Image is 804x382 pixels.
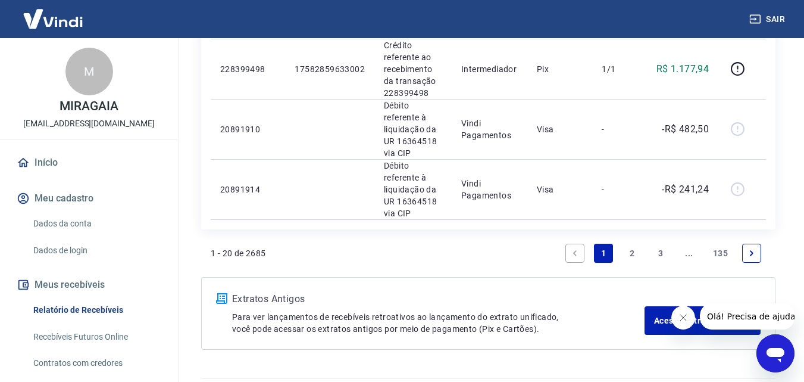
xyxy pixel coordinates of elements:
p: -R$ 241,24 [662,182,709,197]
p: Visa [537,123,583,135]
p: - [602,123,637,135]
p: Vindi Pagamentos [461,178,518,201]
p: Pix [537,63,583,75]
a: Relatório de Recebíveis [29,298,164,322]
a: Recebíveis Futuros Online [29,325,164,349]
a: Page 3 [651,244,670,263]
div: M [65,48,113,95]
p: Crédito referente ao recebimento da transação 228399498 [384,39,442,99]
p: R$ 1.177,94 [656,62,709,76]
p: MIRAGAIA [60,100,118,113]
p: Extratos Antigos [232,292,645,306]
p: Visa [537,184,583,195]
iframe: Botão para abrir a janela de mensagens [756,334,794,372]
a: Page 1 is your current page [594,244,613,263]
button: Sair [747,8,790,30]
p: -R$ 482,50 [662,122,709,136]
span: Olá! Precisa de ajuda? [7,8,100,18]
a: Acesse Extratos Antigos [645,306,761,335]
p: Débito referente à liquidação da UR 16364518 via CIP [384,160,442,219]
a: Dados da conta [29,212,164,236]
p: Intermediador [461,63,518,75]
a: Jump forward [680,244,699,263]
p: - [602,184,637,195]
a: Contratos com credores [29,351,164,375]
a: Dados de login [29,238,164,263]
a: Page 135 [708,244,733,263]
img: Vindi [14,1,92,37]
a: Início [14,150,164,176]
p: Para ver lançamentos de recebíveis retroativos ao lançamento do extrato unificado, você pode aces... [232,311,645,335]
p: 20891914 [220,184,276,195]
a: Next page [742,244,761,263]
p: 228399498 [220,63,276,75]
p: 17582859633002 [295,63,365,75]
a: Page 2 [622,244,642,263]
button: Meu cadastro [14,185,164,212]
ul: Pagination [561,239,766,268]
iframe: Fechar mensagem [671,306,695,330]
p: Débito referente à liquidação da UR 16364518 via CIP [384,100,442,159]
p: Vindi Pagamentos [461,117,518,141]
iframe: Mensagem da empresa [700,303,794,330]
p: 1/1 [602,63,637,75]
img: ícone [216,293,227,304]
p: 1 - 20 de 2685 [211,247,266,259]
button: Meus recebíveis [14,272,164,298]
p: 20891910 [220,123,276,135]
p: [EMAIL_ADDRESS][DOMAIN_NAME] [23,117,155,130]
a: Previous page [565,244,584,263]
